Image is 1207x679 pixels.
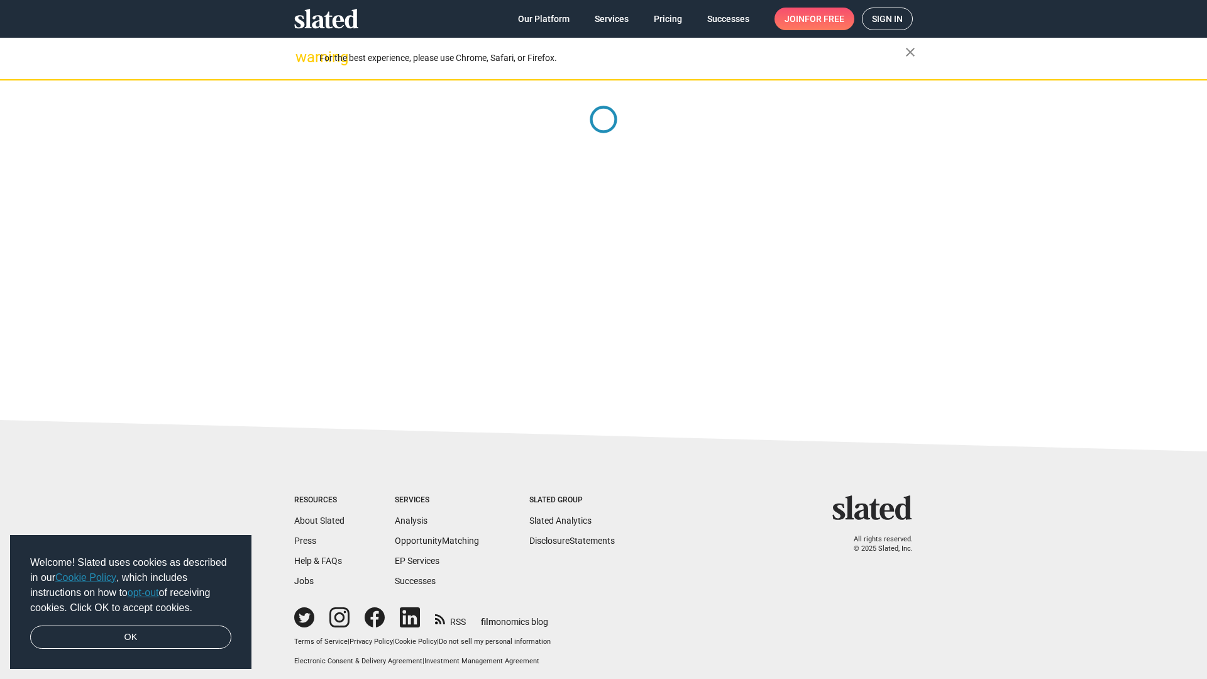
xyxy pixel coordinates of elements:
[348,638,350,646] span: |
[518,8,570,30] span: Our Platform
[862,8,913,30] a: Sign in
[55,572,116,583] a: Cookie Policy
[294,638,348,646] a: Terms of Service
[529,495,615,505] div: Slated Group
[319,50,905,67] div: For the best experience, please use Chrome, Safari, or Firefox.
[481,606,548,628] a: filmonomics blog
[435,609,466,628] a: RSS
[774,8,854,30] a: Joinfor free
[424,657,539,665] a: Investment Management Agreement
[872,8,903,30] span: Sign in
[350,638,393,646] a: Privacy Policy
[294,495,344,505] div: Resources
[654,8,682,30] span: Pricing
[422,657,424,665] span: |
[395,576,436,586] a: Successes
[128,587,159,598] a: opt-out
[294,556,342,566] a: Help & FAQs
[294,576,314,586] a: Jobs
[595,8,629,30] span: Services
[395,495,479,505] div: Services
[395,638,437,646] a: Cookie Policy
[294,516,344,526] a: About Slated
[393,638,395,646] span: |
[508,8,580,30] a: Our Platform
[30,555,231,616] span: Welcome! Slated uses cookies as described in our , which includes instructions on how to of recei...
[840,535,913,553] p: All rights reserved. © 2025 Slated, Inc.
[294,536,316,546] a: Press
[644,8,692,30] a: Pricing
[437,638,439,646] span: |
[30,626,231,649] a: dismiss cookie message
[295,50,311,65] mat-icon: warning
[10,535,251,670] div: cookieconsent
[585,8,639,30] a: Services
[294,657,422,665] a: Electronic Consent & Delivery Agreement
[395,516,427,526] a: Analysis
[439,638,551,647] button: Do not sell my personal information
[395,536,479,546] a: OpportunityMatching
[805,8,844,30] span: for free
[697,8,759,30] a: Successes
[707,8,749,30] span: Successes
[529,516,592,526] a: Slated Analytics
[481,617,496,627] span: film
[785,8,844,30] span: Join
[395,556,439,566] a: EP Services
[529,536,615,546] a: DisclosureStatements
[903,45,918,60] mat-icon: close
